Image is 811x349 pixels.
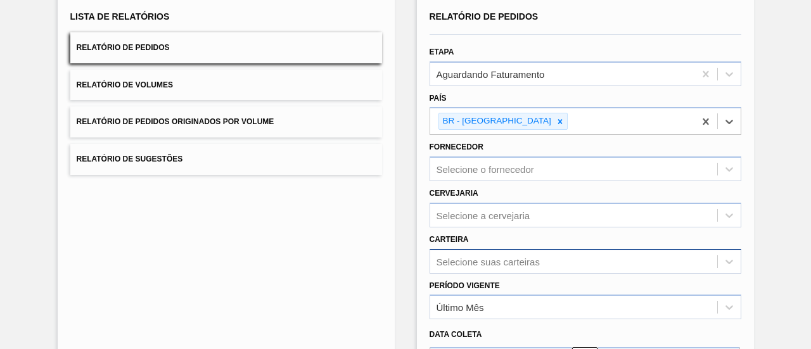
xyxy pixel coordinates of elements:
div: BR - [GEOGRAPHIC_DATA] [439,113,553,129]
label: País [430,94,447,103]
span: Relatório de Pedidos [430,11,539,22]
span: Relatório de Volumes [77,80,173,89]
div: Selecione a cervejaria [437,210,530,220]
label: Cervejaria [430,189,478,198]
span: Relatório de Pedidos [77,43,170,52]
div: Aguardando Faturamento [437,68,545,79]
div: Selecione suas carteiras [437,256,540,267]
button: Relatório de Sugestões [70,144,382,175]
span: Relatório de Sugestões [77,155,183,163]
span: Data coleta [430,330,482,339]
button: Relatório de Volumes [70,70,382,101]
label: Carteira [430,235,469,244]
label: Etapa [430,48,454,56]
button: Relatório de Pedidos Originados por Volume [70,106,382,137]
span: Relatório de Pedidos Originados por Volume [77,117,274,126]
button: Relatório de Pedidos [70,32,382,63]
label: Período Vigente [430,281,500,290]
div: Selecione o fornecedor [437,164,534,175]
label: Fornecedor [430,143,483,151]
div: Último Mês [437,302,484,313]
span: Lista de Relatórios [70,11,170,22]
